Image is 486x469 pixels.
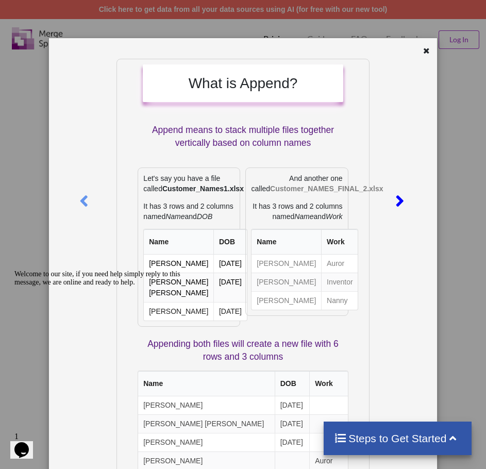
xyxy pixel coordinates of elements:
td: [DATE] [275,396,309,414]
th: Name [138,371,275,396]
i: DOB [197,212,212,221]
b: Customer_Names1.xlsx [162,185,244,193]
p: It has 3 rows and 2 columns named and [251,201,342,222]
td: [PERSON_NAME] [252,255,321,273]
th: DOB [275,371,309,396]
i: Work [326,212,343,221]
td: [DATE] [213,255,247,273]
b: Customer_NAMES_FINAL_2.xlsx [270,185,383,193]
h4: Steps to Get Started [334,432,461,445]
p: Appending both files will create a new file with 6 rows and 3 columns [138,338,348,363]
i: Name [294,212,313,221]
div: Welcome to our site, if you need help simply reply to this message, we are online and ready to help. [4,4,190,21]
i: Name [165,212,185,221]
th: DOB [213,229,247,255]
td: [PERSON_NAME] [252,273,321,291]
td: Auror [321,255,358,273]
td: [DATE] [213,302,247,321]
td: [DATE] [275,414,309,433]
span: Welcome to our site, if you need help simply reply to this message, we are online and ready to help. [4,4,170,20]
th: Name [144,229,213,255]
p: Let's say you have a file called [143,173,234,194]
iframe: chat widget [10,428,43,459]
iframe: chat widget [10,266,196,423]
p: And another one called [251,173,342,194]
td: [PERSON_NAME] [252,291,321,310]
td: Inventor [321,273,358,291]
td: [PERSON_NAME] [138,433,275,451]
td: [DATE] [213,273,247,302]
th: Name [252,229,321,255]
td: [PERSON_NAME] [144,255,213,273]
td: [DATE] [275,433,309,451]
th: Work [321,229,358,255]
p: Append means to stack multiple files together vertically based on column names [143,124,343,149]
th: Work [309,371,347,396]
td: [PERSON_NAME] [PERSON_NAME] [138,414,275,433]
td: [PERSON_NAME] [138,396,275,414]
p: It has 3 rows and 2 columns named and [143,201,234,222]
h2: What is Append? [153,75,332,92]
td: Nanny [321,291,358,310]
